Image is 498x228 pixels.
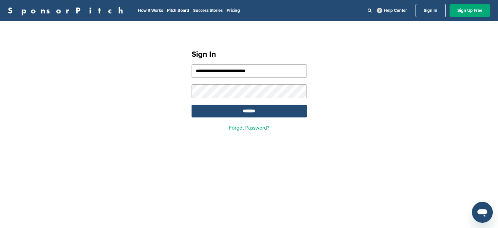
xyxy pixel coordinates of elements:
a: SponsorPitch [8,6,127,15]
a: Success Stories [193,8,223,13]
a: Sign Up Free [450,4,490,17]
a: Help Center [376,7,408,14]
a: Sign In [415,4,446,17]
a: Forgot Password? [229,125,269,131]
a: Pricing [227,8,240,13]
h1: Sign In [192,49,307,60]
a: How It Works [138,8,163,13]
iframe: Buton lansare fereastră mesagerie [472,202,493,223]
a: Pitch Board [167,8,189,13]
